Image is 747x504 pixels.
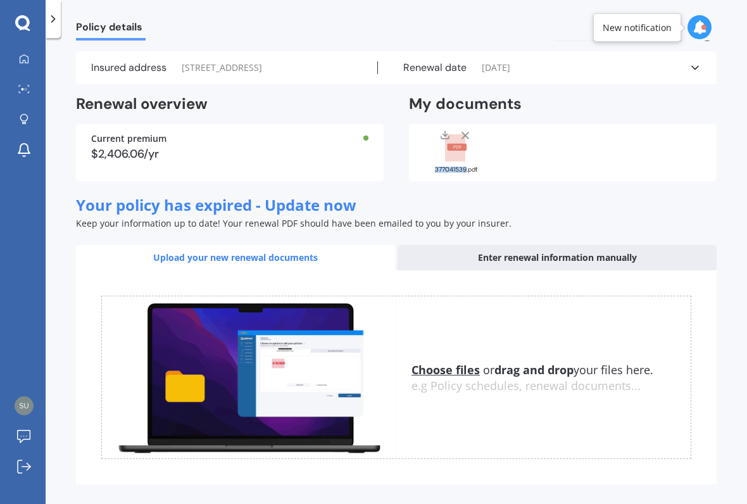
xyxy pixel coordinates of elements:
span: Keep your information up to date! Your renewal PDF should have been emailed to you by your insurer. [76,217,512,229]
div: $2,406.06/yr [91,148,368,160]
span: Your policy has expired - Update now [76,194,356,215]
span: Policy details [76,21,146,38]
div: Upload your new renewal documents [76,245,395,270]
h2: My documents [409,94,522,114]
div: Enter renewal information manually [398,245,717,270]
div: Current premium [91,134,368,143]
img: 8a99e2496d3e21dda05ac77e9ca5ed0c [15,396,34,415]
h2: Renewal overview [76,94,384,114]
div: New notification [603,22,672,34]
img: upload.de96410c8ce839c3fdd5.gif [102,296,396,458]
span: or your files here. [411,362,653,377]
span: [DATE] [482,61,510,74]
span: [STREET_ADDRESS] [182,61,262,74]
u: Choose files [411,362,480,377]
span: House & Contents insurance [76,22,536,41]
div: 377041539.pdf [424,167,487,173]
div: e.g Policy schedules, renewal documents... [411,379,691,393]
label: Insured address [91,61,166,74]
b: drag and drop [494,362,574,377]
label: Renewal date [403,61,467,74]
